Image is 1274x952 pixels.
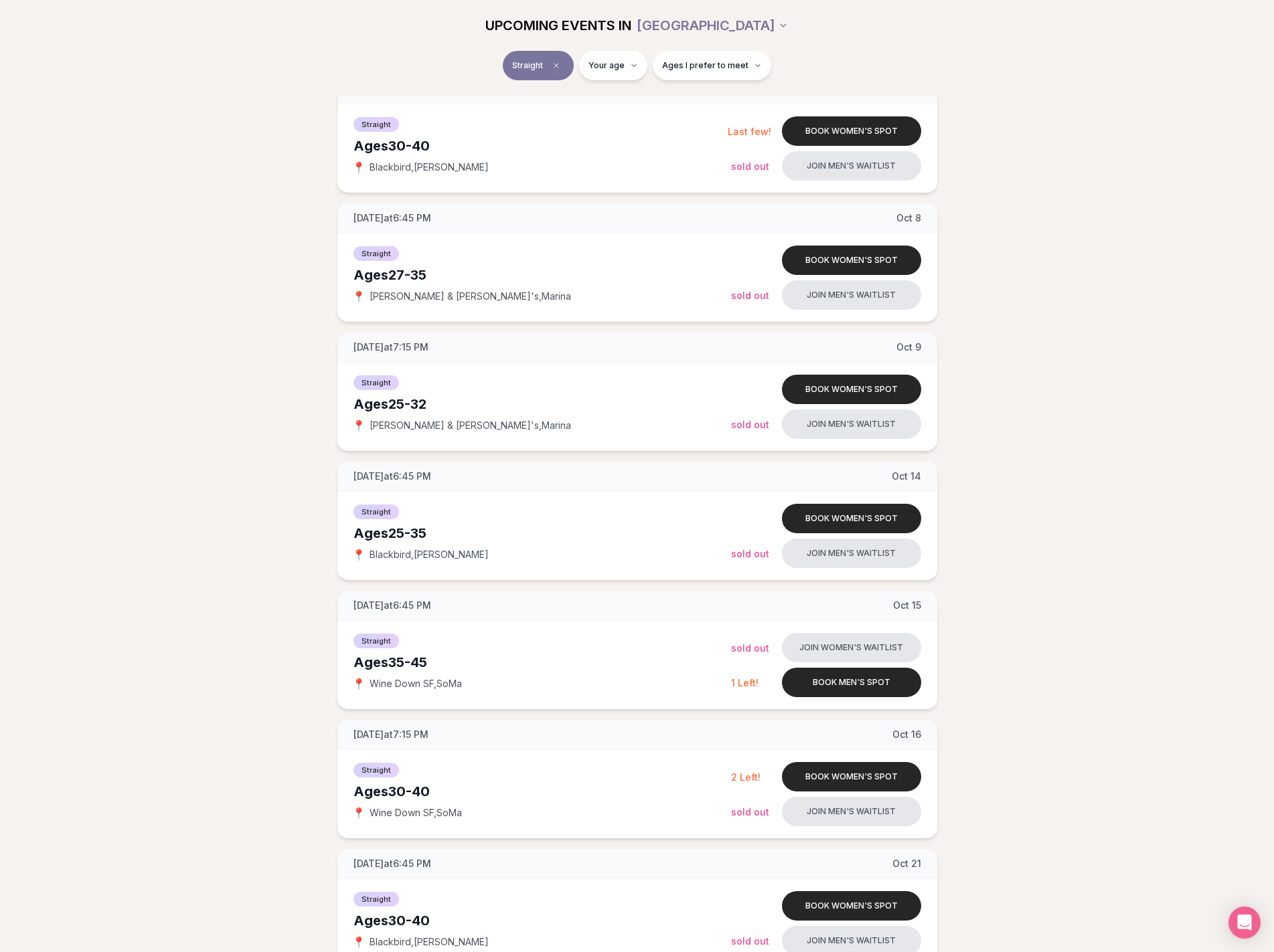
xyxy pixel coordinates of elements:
button: Book women's spot [782,504,921,533]
span: 📍 [353,678,364,689]
div: Ages 25-32 [353,395,731,413]
span: Straight [353,117,399,132]
span: Blackbird , [PERSON_NAME] [370,548,489,561]
span: [PERSON_NAME] & [PERSON_NAME]'s , Marina [370,290,571,303]
button: Ages I prefer to meet [653,51,771,80]
span: Oct 16 [892,728,921,741]
span: [DATE] at 6:45 PM [353,857,431,870]
span: Sold Out [731,548,769,559]
span: Wine Down SF , SoMa [370,677,462,690]
span: Sold Out [731,290,769,301]
button: Book women's spot [782,116,921,146]
span: Sold Out [731,642,769,654]
span: [DATE] at 6:45 PM [353,211,431,225]
span: 1 Left! [731,677,759,688]
span: 📍 [353,549,364,560]
span: 📍 [353,420,364,431]
span: [DATE] at 7:15 PM [353,728,428,741]
span: Sold Out [731,419,769,430]
span: Oct 14 [892,470,921,483]
span: Sold Out [731,935,769,947]
button: Join men's waitlist [782,539,921,568]
button: Book women's spot [782,762,921,791]
span: UPCOMING EVENTS IN [485,16,631,35]
button: [GEOGRAPHIC_DATA] [637,11,789,40]
span: Last few! [728,126,771,137]
span: [DATE] at 7:15 PM [353,341,428,354]
button: Join men's waitlist [782,280,921,310]
button: Book women's spot [782,891,921,921]
span: 📍 [353,807,364,818]
button: Your age [579,51,647,80]
span: Sold Out [731,161,769,172]
span: [DATE] at 6:45 PM [353,599,431,612]
span: Ages I prefer to meet [662,60,748,71]
span: Straight [512,60,543,71]
span: Oct 9 [896,341,921,354]
span: Oct 15 [893,599,921,612]
span: Straight [353,504,399,519]
span: Straight [353,375,399,390]
button: Join men's waitlist [782,797,921,826]
div: Ages 35-45 [353,653,731,672]
span: Oct 21 [892,857,921,870]
button: Book women's spot [782,246,921,275]
span: Your age [588,60,625,71]
div: Ages 30-40 [353,911,731,930]
span: Straight [353,763,399,777]
span: [DATE] at 6:45 PM [353,470,431,483]
span: 📍 [353,162,364,173]
span: Wine Down SF , SoMa [370,806,462,820]
button: Book women's spot [782,375,921,404]
span: Oct 8 [896,211,921,225]
button: Join men's waitlist [782,151,921,181]
button: Join men's waitlist [782,409,921,439]
div: Ages 30-40 [353,136,728,155]
span: Clear event type filter [548,58,564,74]
span: Straight [353,892,399,907]
button: StraightClear event type filter [503,51,574,80]
span: Blackbird , [PERSON_NAME] [370,935,489,949]
span: 📍 [353,937,364,947]
button: Book men's spot [782,668,921,697]
span: Straight [353,246,399,261]
span: 📍 [353,291,364,302]
div: Ages 30-40 [353,782,731,801]
div: Ages 25-35 [353,524,731,543]
span: [PERSON_NAME] & [PERSON_NAME]'s , Marina [370,419,571,432]
button: Join women's waitlist [782,633,921,662]
span: Blackbird , [PERSON_NAME] [370,161,489,174]
span: Straight [353,634,399,648]
div: Ages 27-35 [353,266,731,284]
div: Open Intercom Messenger [1228,907,1261,939]
span: Sold Out [731,806,769,818]
span: 2 Left! [731,771,761,783]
